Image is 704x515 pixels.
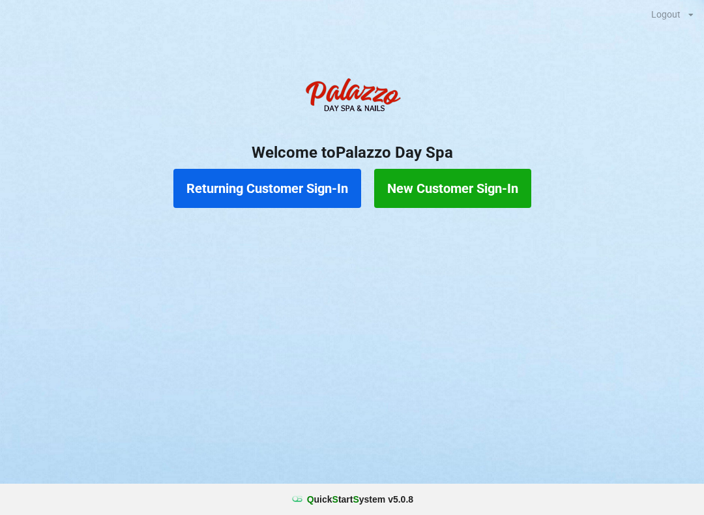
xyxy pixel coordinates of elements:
[353,494,359,505] span: S
[173,169,361,208] button: Returning Customer Sign-In
[291,493,304,506] img: favicon.ico
[307,493,413,506] b: uick tart ystem v 5.0.8
[300,71,404,123] img: PalazzoDaySpaNails-Logo.png
[374,169,531,208] button: New Customer Sign-In
[307,494,314,505] span: Q
[332,494,338,505] span: S
[651,10,681,19] div: Logout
